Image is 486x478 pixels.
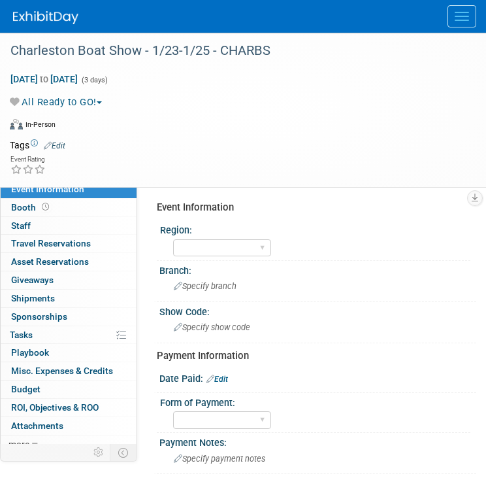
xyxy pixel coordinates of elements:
a: Budget [1,381,137,398]
div: Region: [160,220,470,237]
div: In-Person [25,120,56,129]
span: ROI, Objectives & ROO [11,402,99,413]
span: Booth not reserved yet [39,202,52,212]
span: Tasks [10,330,33,340]
span: more [8,439,29,449]
a: more [1,435,137,453]
a: Playbook [1,344,137,362]
span: Misc. Expenses & Credits [11,366,113,376]
span: Specify branch [174,281,236,291]
button: Menu [447,5,476,27]
span: Staff [11,220,31,231]
div: Event Format [10,117,460,137]
div: Charleston Boat Show - 1/23-1/25 - CHARBS [6,39,460,63]
span: Attachments [11,420,63,431]
td: Toggle Event Tabs [110,444,137,461]
span: Shipments [11,293,55,303]
a: Tasks [1,326,137,344]
div: Branch: [159,261,476,277]
td: Tags [10,139,65,152]
img: Format-Inperson.png [10,119,23,129]
div: Payment Information [157,349,466,363]
span: Travel Reservations [11,238,91,248]
button: All Ready to GO! [10,95,107,109]
div: Form of Payment: [160,393,470,409]
span: Booth [11,202,52,213]
span: Asset Reservations [11,256,89,267]
a: Misc. Expenses & Credits [1,362,137,380]
a: Sponsorships [1,308,137,326]
a: Event Information [1,180,137,198]
td: Personalize Event Tab Strip [88,444,110,461]
span: Specify show code [174,322,250,332]
span: Giveaways [11,275,54,285]
span: [DATE] [DATE] [10,73,78,85]
a: Travel Reservations [1,235,137,252]
div: Date Paid: [159,369,476,386]
div: Event Information [157,201,466,214]
div: Event Rating [10,156,46,163]
span: Specify payment notes [174,454,265,464]
span: Event Information [11,184,84,194]
a: Shipments [1,290,137,307]
a: Edit [44,141,65,150]
a: Staff [1,217,137,235]
img: ExhibitDay [13,11,78,24]
a: Asset Reservations [1,253,137,271]
a: Giveaways [1,271,137,289]
a: ROI, Objectives & ROO [1,399,137,417]
a: Edit [206,375,228,384]
a: Attachments [1,417,137,435]
span: Sponsorships [11,311,67,322]
div: Show Code: [159,302,476,318]
span: to [38,74,50,84]
span: Budget [11,384,40,394]
span: (3 days) [80,76,108,84]
a: Booth [1,199,137,216]
div: Payment Notes: [159,433,476,449]
span: Playbook [11,347,49,358]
